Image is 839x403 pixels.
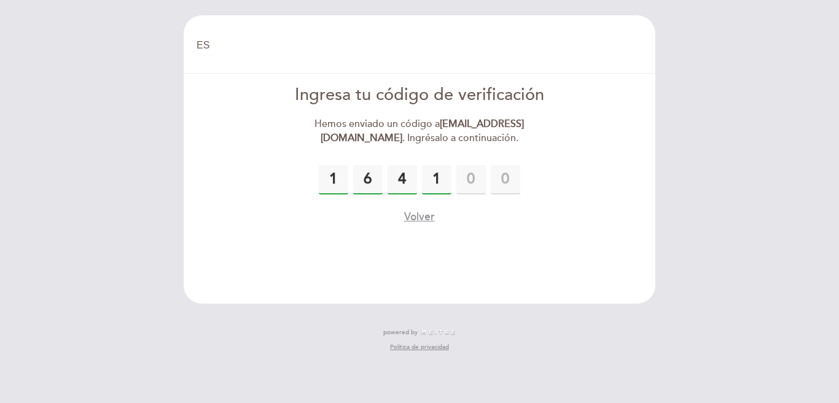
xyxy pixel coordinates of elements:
input: 0 [456,165,486,194]
input: 0 [353,165,383,194]
div: Ingresa tu código de verificación [279,83,561,107]
input: 0 [319,165,348,194]
a: Política de privacidad [390,343,449,351]
button: Volver [404,209,435,225]
div: Hemos enviado un código a . Ingrésalo a continuación. [279,117,561,145]
input: 0 [388,165,417,194]
strong: [EMAIL_ADDRESS][DOMAIN_NAME] [321,118,525,144]
img: MEITRE [421,329,456,336]
input: 0 [491,165,520,194]
input: 0 [422,165,451,194]
span: powered by [383,328,418,337]
a: powered by [383,328,456,337]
